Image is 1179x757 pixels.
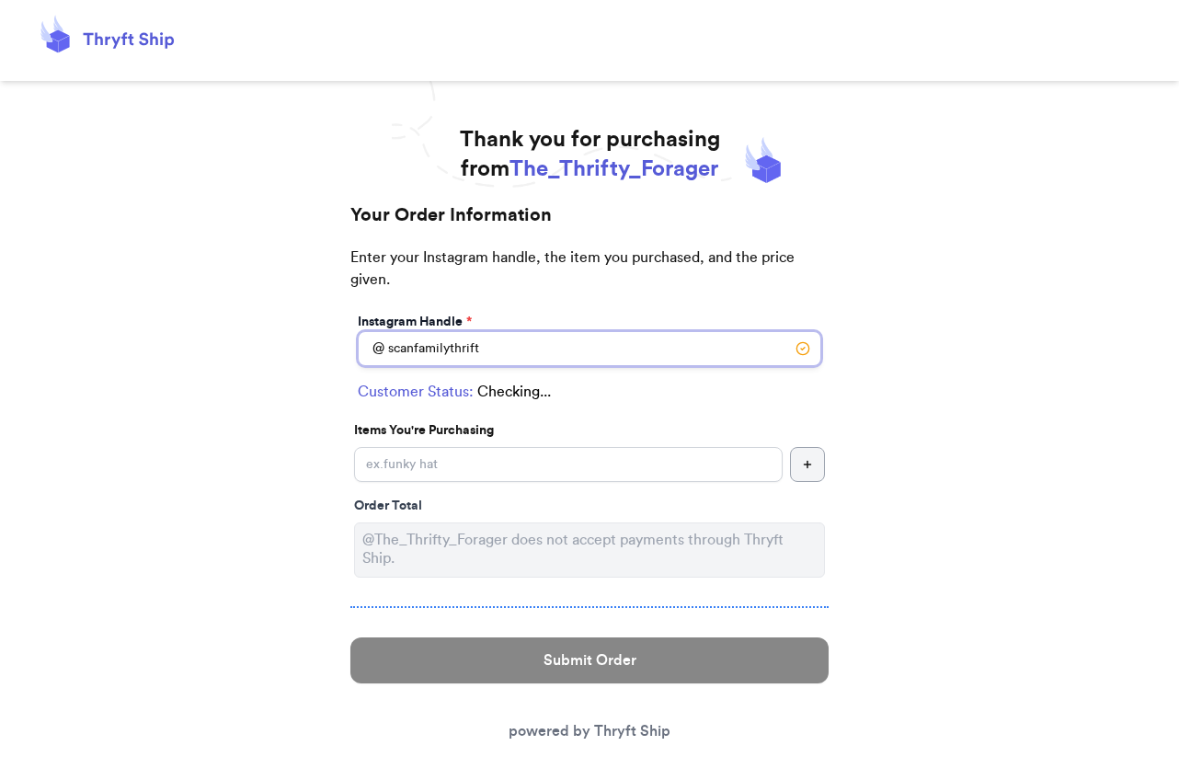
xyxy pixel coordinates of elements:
[509,158,718,180] span: The_Thrifty_Forager
[354,497,825,515] div: Order Total
[460,125,720,184] h1: Thank you for purchasing from
[358,331,384,366] div: @
[350,637,829,683] button: Submit Order
[358,381,474,403] span: Customer Status:
[509,724,670,739] a: powered by Thryft Ship
[354,447,783,482] input: ex.funky hat
[354,421,825,440] p: Items You're Purchasing
[350,202,829,247] h2: Your Order Information
[358,313,472,331] label: Instagram Handle
[350,247,829,309] p: Enter your Instagram handle, the item you purchased, and the price given.
[477,381,551,403] span: Checking...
